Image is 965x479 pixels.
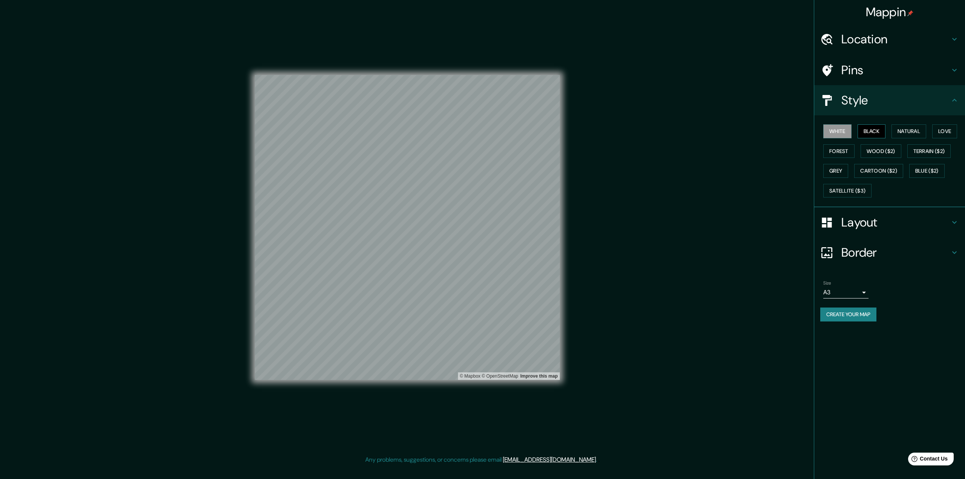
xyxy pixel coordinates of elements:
[866,5,914,20] h4: Mappin
[823,124,852,138] button: White
[820,308,876,321] button: Create your map
[823,144,855,158] button: Forest
[597,455,598,464] div: .
[814,207,965,237] div: Layout
[255,75,560,380] canvas: Map
[460,373,481,379] a: Mapbox
[503,456,596,464] a: [EMAIL_ADDRESS][DOMAIN_NAME]
[909,164,945,178] button: Blue ($2)
[482,373,518,379] a: OpenStreetMap
[861,144,901,158] button: Wood ($2)
[858,124,886,138] button: Black
[907,144,951,158] button: Terrain ($2)
[898,450,957,471] iframe: Help widget launcher
[814,55,965,85] div: Pins
[907,10,913,16] img: pin-icon.png
[932,124,957,138] button: Love
[814,24,965,54] div: Location
[841,32,950,47] h4: Location
[823,164,848,178] button: Grey
[598,455,600,464] div: .
[841,215,950,230] h4: Layout
[841,245,950,260] h4: Border
[891,124,926,138] button: Natural
[823,184,872,198] button: Satellite ($3)
[854,164,903,178] button: Cartoon ($2)
[823,280,831,286] label: Size
[814,85,965,115] div: Style
[823,286,868,298] div: A3
[365,455,597,464] p: Any problems, suggestions, or concerns please email .
[841,63,950,78] h4: Pins
[520,373,558,379] a: Map feedback
[814,237,965,268] div: Border
[841,93,950,108] h4: Style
